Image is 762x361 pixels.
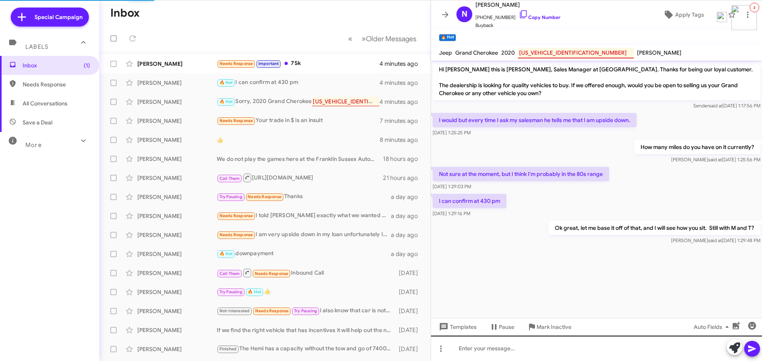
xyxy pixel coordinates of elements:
[137,79,217,87] div: [PERSON_NAME]
[750,3,759,12] div: 2
[366,34,416,43] span: Older Messages
[433,194,506,208] p: I can confirm at 430 pm
[217,155,383,163] div: We do not play the games here at the Franklin Sussex Automall
[379,60,424,68] div: 4 minutes ago
[217,344,395,353] div: The Hemi has a capacity without the tow and go of 7400, and with has 8700
[137,117,217,125] div: [PERSON_NAME]
[219,289,242,294] span: Try Pausing
[217,306,395,315] div: I also know that car is not on your lot at the moment but if everything goes well with the financ...
[343,31,357,47] button: Previous
[219,99,233,104] span: 🔥 Hot
[462,8,468,21] span: N
[219,308,250,313] span: Not-Interested
[379,98,424,106] div: 4 minutes ago
[137,136,217,144] div: [PERSON_NAME]
[219,61,253,66] span: Needs Response
[437,320,477,334] span: Templates
[395,288,424,296] div: [DATE]
[431,320,483,334] button: Templates
[433,113,637,127] p: I would but every time I ask my salesman he tells me that I am upside down.
[258,61,279,66] span: Important
[84,61,90,69] span: (1)
[395,326,424,334] div: [DATE]
[217,249,391,258] div: downpayment
[395,345,424,353] div: [DATE]
[217,326,395,334] div: If we find the right vehicle that has incentives it will help out the negative equity
[217,173,383,183] div: [URL][DOMAIN_NAME]
[35,13,83,21] span: Special Campaign
[391,193,424,201] div: a day ago
[217,116,380,125] div: Your trade in $ is an insult
[137,155,217,163] div: [PERSON_NAME]
[219,176,240,181] span: Call Them
[217,287,395,296] div: 👍
[379,79,424,87] div: 4 minutes ago
[25,141,42,149] span: More
[383,155,424,163] div: 18 hours ago
[219,118,253,123] span: Needs Response
[362,34,366,44] span: »
[110,7,140,19] h1: Inbox
[219,251,233,256] span: 🔥 Hot
[455,49,498,56] span: Grand Cherokee
[219,271,240,276] span: Call Them
[137,288,217,296] div: [PERSON_NAME]
[708,237,722,243] span: said at
[439,34,456,41] small: 🔥 Hot
[25,43,48,50] span: Labels
[671,237,760,243] span: [PERSON_NAME] [DATE] 1:29:48 PM
[548,221,760,235] p: Ok great, let me base it off of that, and I will see how you sit. Still with M and T?
[137,231,217,239] div: [PERSON_NAME]
[391,250,424,258] div: a day ago
[294,308,317,313] span: Try Pausing
[433,167,609,181] p: Not sure at the moment, but I think I'm probably in the 80s range
[219,232,253,237] span: Needs Response
[11,8,89,27] a: Special Campaign
[519,14,560,20] a: Copy Number
[391,231,424,239] div: a day ago
[433,183,471,189] span: [DATE] 1:29:03 PM
[137,174,217,182] div: [PERSON_NAME]
[521,320,578,334] button: Mark Inactive
[693,103,760,109] span: Sender [DATE] 1:17:56 PM
[248,289,261,294] span: 🔥 Hot
[137,326,217,334] div: [PERSON_NAME]
[23,99,67,107] span: All Conversations
[395,269,424,277] div: [DATE]
[380,136,424,144] div: 8 minutes ago
[675,8,704,22] span: Apply Tags
[248,194,281,199] span: Needs Response
[717,12,727,22] img: minimized-close.png
[709,103,723,109] span: said at
[537,320,571,334] span: Mark Inactive
[433,210,470,216] span: [DATE] 1:29:16 PM
[357,31,421,47] button: Next
[217,211,391,220] div: I told [PERSON_NAME] exactly what we wanted [DATE] and asked for a price. I called him back three...
[499,320,514,334] span: Pause
[637,49,681,56] span: [PERSON_NAME]
[255,271,289,276] span: Needs Response
[137,250,217,258] div: [PERSON_NAME]
[380,117,424,125] div: 7 minutes ago
[219,80,233,85] span: 🔥 Hot
[634,140,760,154] p: How many miles do you have on it currently?
[433,130,471,136] span: [DATE] 1:25:25 PM
[137,269,217,277] div: [PERSON_NAME]
[344,31,421,47] nav: Page navigation example
[137,307,217,315] div: [PERSON_NAME]
[137,98,217,106] div: [PERSON_NAME]
[137,345,217,353] div: [PERSON_NAME]
[348,34,352,44] span: «
[383,174,424,182] div: 21 hours ago
[137,193,217,201] div: [PERSON_NAME]
[217,136,380,144] div: 👍
[219,346,237,351] span: Finished
[694,320,732,334] span: Auto Fields
[395,307,424,315] div: [DATE]
[217,268,395,278] div: Inbound Call
[643,8,724,22] button: Apply Tags
[475,10,560,21] span: [PHONE_NUMBER]
[483,320,521,334] button: Pause
[501,49,515,56] span: 2020
[475,21,560,29] span: Buyback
